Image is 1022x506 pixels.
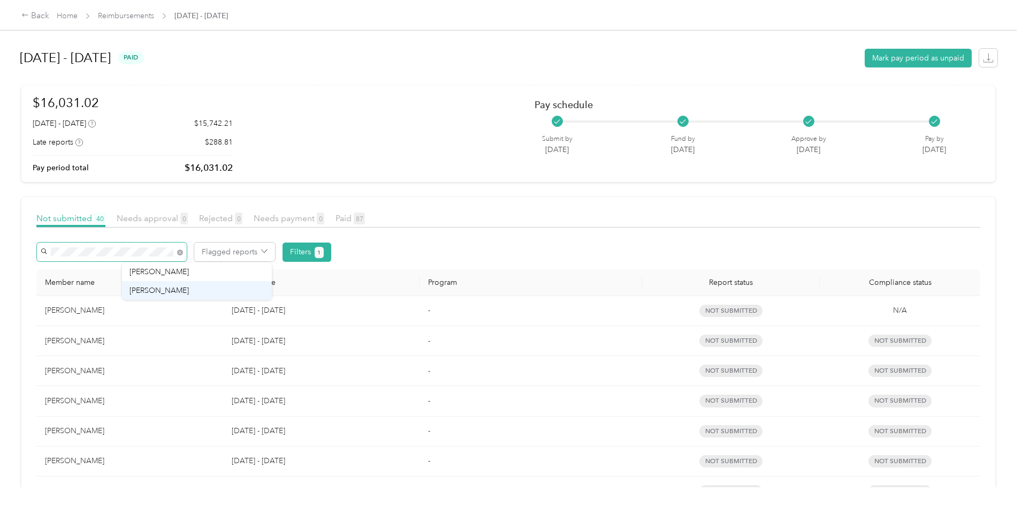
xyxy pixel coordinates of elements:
span: Rejected [199,213,242,223]
span: Needs approval [117,213,188,223]
a: Reimbursements [98,11,154,20]
span: Not submitted [868,425,932,437]
div: Back [21,10,49,22]
div: [PERSON_NAME] [45,335,215,347]
p: [DATE] [671,144,695,155]
span: 1 [317,248,321,258]
span: Needs payment [254,213,324,223]
td: - [420,447,642,477]
p: Approve by [791,134,826,144]
span: 40 [94,213,105,224]
p: [DATE] [922,144,946,155]
span: not submitted [699,425,762,437]
h1: [DATE] - [DATE] [20,45,111,71]
div: [PERSON_NAME] [45,395,215,407]
span: 0 [317,213,324,224]
span: Not submitted [868,365,932,377]
span: not submitted [699,455,762,467]
th: Report name [223,269,419,296]
div: Late reports [33,137,83,148]
p: [DATE] - [DATE] [232,425,410,437]
div: [PERSON_NAME] [45,485,215,497]
button: Flagged reports [194,243,275,261]
span: Paid [335,213,365,223]
p: [DATE] - [DATE] [232,365,410,377]
th: Program [420,269,642,296]
td: - [420,356,642,386]
span: [DATE] - [DATE] [174,10,228,21]
td: - [420,326,642,356]
p: [DATE] [542,144,573,155]
div: [PERSON_NAME] [45,455,215,467]
h2: Pay schedule [535,99,965,110]
span: paid [118,51,144,64]
td: N/A [820,296,980,326]
p: Pay period total [33,162,89,173]
span: [PERSON_NAME] [129,286,189,295]
span: not submitted [699,485,762,497]
span: not submitted [699,365,762,377]
p: Fund by [671,134,695,144]
a: Home [57,11,78,20]
span: not submitted [699,335,762,347]
td: - [420,417,642,447]
button: Mark pay period as unpaid [865,49,972,67]
span: Not submitted [868,335,932,347]
p: [DATE] - [DATE] [232,485,410,497]
div: Member name [45,278,215,287]
span: [PERSON_NAME] [129,267,189,276]
span: 0 [235,213,242,224]
span: Not submitted [36,213,105,223]
span: 0 [180,213,188,224]
p: Pay by [922,134,946,144]
button: Filters1 [283,243,331,262]
span: Not submitted [868,395,932,407]
p: [DATE] [791,144,826,155]
span: 87 [354,213,365,224]
p: [DATE] - [DATE] [232,305,410,316]
div: [PERSON_NAME] [45,425,215,437]
div: [DATE] - [DATE] [33,118,96,129]
p: $15,742.21 [194,118,233,129]
span: not submitted [699,395,762,407]
p: [DATE] - [DATE] [232,395,410,407]
span: Not submitted [868,485,932,497]
iframe: Everlance-gr Chat Button Frame [962,446,1022,506]
div: [PERSON_NAME] [45,305,215,316]
span: Report status [651,278,812,287]
p: $16,031.02 [185,161,233,175]
div: [PERSON_NAME] [45,365,215,377]
p: Submit by [542,134,573,144]
p: [DATE] - [DATE] [232,455,410,467]
td: - [420,386,642,416]
p: [DATE] - [DATE] [232,335,410,347]
span: Not submitted [868,455,932,467]
h1: $16,031.02 [33,93,233,112]
p: $288.81 [205,137,233,148]
span: Compliance status [828,278,972,287]
td: - [420,296,642,326]
span: not submitted [699,305,762,317]
th: Member name [36,269,223,296]
button: 1 [315,247,324,258]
